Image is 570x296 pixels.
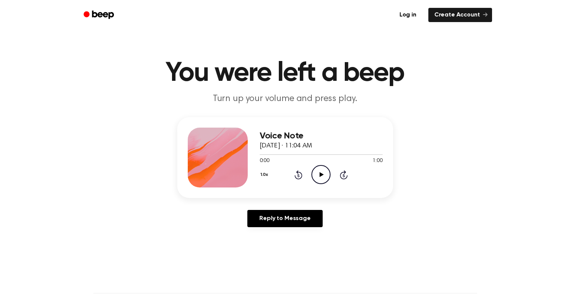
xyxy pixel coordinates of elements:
h3: Voice Note [260,131,383,141]
a: Create Account [428,8,492,22]
h1: You were left a beep [93,60,477,87]
a: Log in [392,6,424,24]
span: 1:00 [373,157,382,165]
button: 1.0x [260,168,271,181]
span: 0:00 [260,157,269,165]
span: [DATE] · 11:04 AM [260,143,312,149]
a: Reply to Message [247,210,322,227]
a: Beep [78,8,121,22]
p: Turn up your volume and press play. [141,93,429,105]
